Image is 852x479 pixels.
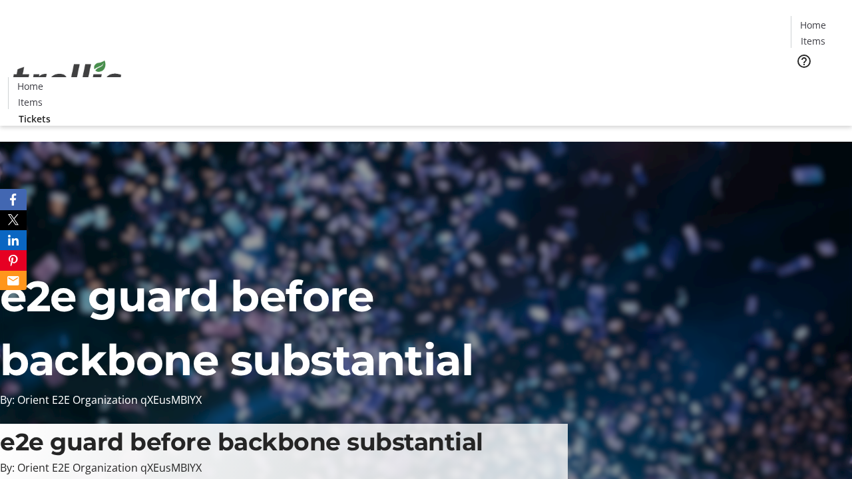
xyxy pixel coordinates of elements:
span: Tickets [19,112,51,126]
a: Home [791,18,834,32]
a: Tickets [791,77,844,91]
a: Items [9,95,51,109]
a: Home [9,79,51,93]
span: Items [801,34,825,48]
a: Items [791,34,834,48]
span: Tickets [801,77,833,91]
span: Items [18,95,43,109]
a: Tickets [8,112,61,126]
span: Home [800,18,826,32]
button: Help [791,48,817,75]
img: Orient E2E Organization qXEusMBIYX's Logo [8,46,126,112]
span: Home [17,79,43,93]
